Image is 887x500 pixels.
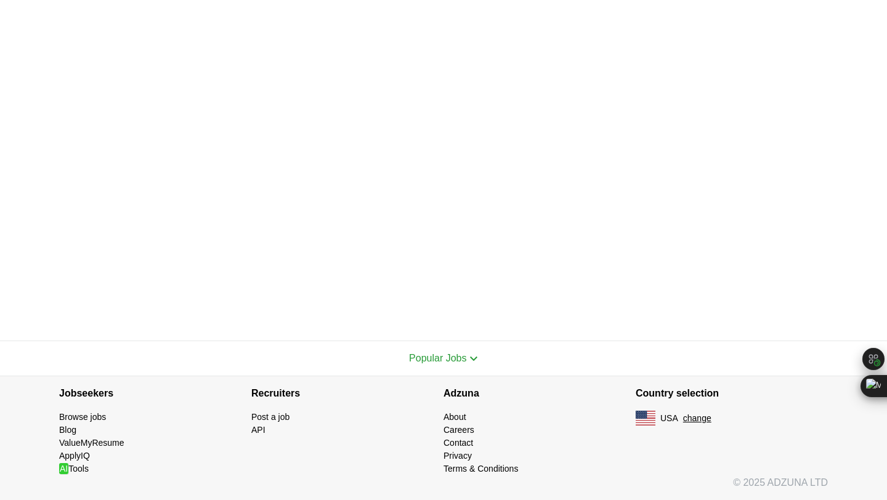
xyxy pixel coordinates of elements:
img: US flag [636,411,655,425]
a: ValueMyResume [59,438,124,448]
a: Careers [443,425,474,435]
button: change [683,412,711,425]
a: Post a job [251,412,290,422]
a: About [443,412,466,422]
img: toggle icon [469,356,478,361]
span: USA [660,412,678,425]
h4: Country selection [636,376,828,411]
em: AI [59,463,68,474]
a: Contact [443,438,473,448]
div: © 2025 ADZUNA LTD [49,475,838,500]
a: API [251,425,265,435]
a: Privacy [443,451,472,461]
a: Blog [59,425,76,435]
a: Terms & Conditions [443,464,518,474]
a: Browse jobs [59,412,106,422]
a: AITools [59,463,89,474]
span: Popular Jobs [409,353,466,363]
a: ApplyIQ [59,451,90,461]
